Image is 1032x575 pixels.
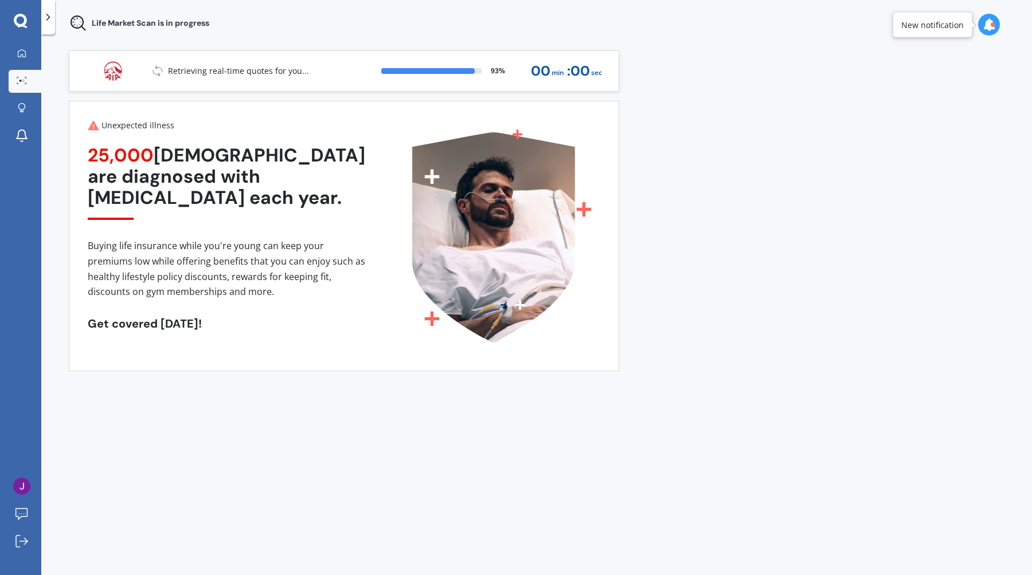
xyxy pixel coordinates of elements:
[591,65,602,81] span: sec
[69,14,209,32] div: Life Market Scan is in progress
[552,65,564,81] span: min
[88,238,365,299] div: Buying life insurance while you're young can keep your premiums low while offering benefits that ...
[88,143,154,167] span: 25,000
[531,64,550,79] span: 00
[491,65,505,77] span: 93 %
[88,120,365,131] div: Unexpected illness
[168,65,309,77] p: Retrieving real-time quotes for you...
[901,19,964,30] div: New notification
[88,145,365,220] div: [DEMOGRAPHIC_DATA] are diagnosed with [MEDICAL_DATA] each year.
[365,120,608,353] img: unexpected illness
[13,478,30,495] img: ACg8ocKdDPs1SXrflZ2Rif-qKRPGS7mH5D5Zucf8Hh_GfLZbE4infg=s96-c
[567,64,590,79] span: : 00
[88,316,202,331] span: Get covered [DATE]!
